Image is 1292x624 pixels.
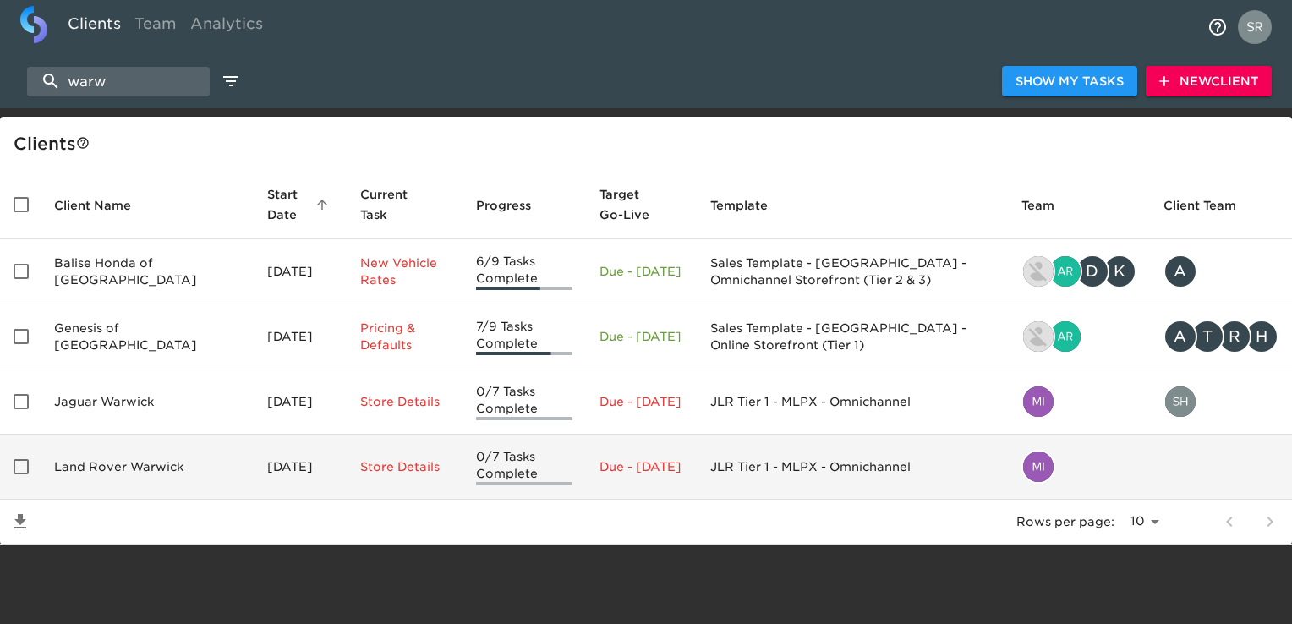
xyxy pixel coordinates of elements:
svg: This is a list of all of your clients and clients shared with you [76,136,90,150]
div: R [1218,320,1251,353]
a: Analytics [183,6,270,47]
a: Team [128,6,183,47]
td: [DATE] [254,369,347,435]
td: 0/7 Tasks Complete [463,435,586,500]
p: Store Details [360,393,449,410]
td: Jaguar Warwick [41,369,254,435]
div: D [1076,255,1109,288]
td: 0/7 Tasks Complete [463,369,586,435]
p: Store Details [360,458,449,475]
div: mia.fisher@cdk.com [1021,385,1136,419]
td: JLR Tier 1 - MLPX - Omnichannel [697,435,1008,500]
input: search [27,67,210,96]
span: Client Name [54,195,153,216]
span: Template [710,195,790,216]
div: abalise@baliseauto.com, tbunn@baliseauto.com, rvanacore@baliseauto.com, htorrone@baliseauto.com [1163,320,1278,353]
div: abalise@baliseauto.com [1163,255,1278,288]
div: A [1163,320,1197,353]
button: Show My Tasks [1002,66,1137,97]
td: Genesis of [GEOGRAPHIC_DATA] [41,304,254,369]
span: Team [1021,195,1076,216]
img: patrick.adamson@roadster.com [1023,321,1054,352]
img: Profile [1238,10,1272,44]
div: patrick.adamson@roadster.com, ari.frost@roadster.com [1021,320,1136,353]
div: T [1191,320,1224,353]
span: Show My Tasks [1016,71,1124,92]
div: K [1103,255,1136,288]
span: New Client [1159,71,1258,92]
p: Due - [DATE] [599,458,683,475]
a: Clients [61,6,128,47]
div: A [1163,255,1197,288]
img: shresta.mandala@cdk.com [1165,386,1196,417]
img: logo [20,6,47,43]
span: Client Team [1163,195,1258,216]
img: patrick.adamson@roadster.com [1023,256,1054,287]
img: ari.frost@roadster.com [1050,256,1081,287]
button: NewClient [1146,66,1272,97]
td: [DATE] [254,239,347,304]
td: 7/9 Tasks Complete [463,304,586,369]
span: Calculated based on the start date and the duration of all Tasks contained in this Hub. [599,184,661,225]
p: Pricing & Defaults [360,320,449,353]
td: Land Rover Warwick [41,435,254,500]
td: JLR Tier 1 - MLPX - Omnichannel [697,369,1008,435]
td: Balise Honda of [GEOGRAPHIC_DATA] [41,239,254,304]
div: mia.fisher@cdk.com [1021,450,1136,484]
select: rows per page [1121,509,1165,534]
img: ari.frost@roadster.com [1050,321,1081,352]
p: Due - [DATE] [599,263,683,280]
div: Client s [14,130,1285,157]
span: Start Date [267,184,333,225]
span: This is the next Task in this Hub that should be completed [360,184,427,225]
span: Progress [476,195,553,216]
span: Target Go-Live [599,184,683,225]
button: notifications [1197,7,1238,47]
td: Sales Template - [GEOGRAPHIC_DATA] - Online Storefront (Tier 1) [697,304,1008,369]
div: patrick.adamson@roadster.com, ari.frost@roadster.com, daniel.huyett@roadster.com, kushal.chinthap... [1021,255,1136,288]
td: 6/9 Tasks Complete [463,239,586,304]
span: Current Task [360,184,449,225]
p: Rows per page: [1016,513,1114,530]
p: Due - [DATE] [599,328,683,345]
div: shresta.mandala@cdk.com [1163,385,1278,419]
p: New Vehicle Rates [360,255,449,288]
div: H [1245,320,1278,353]
td: [DATE] [254,304,347,369]
td: Sales Template - [GEOGRAPHIC_DATA] - Omnichannel Storefront (Tier 2 & 3) [697,239,1008,304]
td: [DATE] [254,435,347,500]
button: edit [216,67,245,96]
img: mia.fisher@cdk.com [1023,452,1054,482]
img: mia.fisher@cdk.com [1023,386,1054,417]
p: Due - [DATE] [599,393,683,410]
